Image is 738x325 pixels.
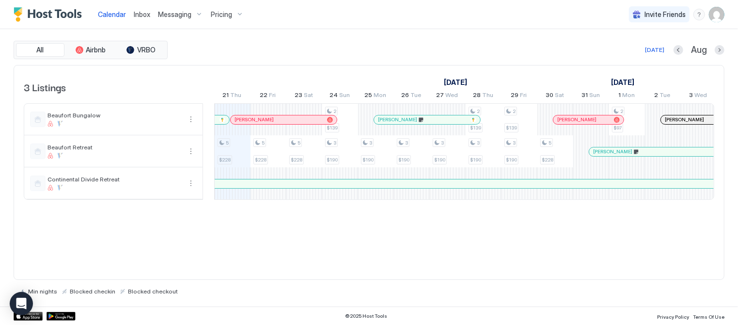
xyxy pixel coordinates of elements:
[185,146,197,157] button: More options
[185,146,197,157] div: menu
[28,288,57,295] span: Min nights
[513,108,516,114] span: 2
[14,7,86,22] a: Host Tools Logo
[66,43,115,57] button: Airbnb
[14,41,168,59] div: tab-group
[330,91,338,101] span: 24
[211,10,232,19] span: Pricing
[709,7,724,22] div: User profile
[98,9,126,19] a: Calendar
[715,45,724,55] button: Next month
[185,114,197,125] div: menu
[235,116,274,123] span: [PERSON_NAME]
[333,108,336,114] span: 2
[644,44,666,56] button: [DATE]
[47,144,181,151] span: Beaufort Retreat
[693,311,724,321] a: Terms Of Use
[398,157,409,163] span: $190
[304,91,313,101] span: Sat
[618,91,621,101] span: 1
[292,89,315,103] a: August 23, 2025
[137,46,156,54] span: VRBO
[693,314,724,320] span: Terms Of Use
[506,125,517,131] span: $139
[477,108,480,114] span: 2
[128,288,178,295] span: Blocked checkout
[219,157,231,163] span: $228
[134,9,150,19] a: Inbox
[470,157,481,163] span: $190
[644,10,686,19] span: Invite Friends
[441,75,470,89] a: August 6, 2025
[557,116,597,123] span: [PERSON_NAME]
[298,140,300,146] span: 5
[411,91,422,101] span: Tue
[378,116,417,123] span: [PERSON_NAME]
[687,89,710,103] a: September 3, 2025
[86,46,106,54] span: Airbnb
[441,140,444,146] span: 3
[434,89,461,103] a: August 27, 2025
[158,10,191,19] span: Messaging
[47,176,181,183] span: Continental Divide Retreat
[14,312,43,321] a: App Store
[16,43,64,57] button: All
[622,91,635,101] span: Mon
[98,10,126,18] span: Calendar
[555,91,564,101] span: Sat
[660,91,671,101] span: Tue
[695,91,707,101] span: Wed
[473,91,481,101] span: 28
[327,89,352,103] a: August 24, 2025
[546,91,553,101] span: 30
[269,91,276,101] span: Fri
[365,91,373,101] span: 25
[374,91,387,101] span: Mon
[511,91,519,101] span: 29
[258,89,279,103] a: August 22, 2025
[226,140,229,146] span: 5
[437,91,444,101] span: 27
[37,46,44,54] span: All
[255,157,267,163] span: $228
[482,91,493,101] span: Thu
[47,312,76,321] a: Google Play Store
[652,89,673,103] a: September 2, 2025
[24,80,66,94] span: 3 Listings
[231,91,242,101] span: Thu
[362,157,374,163] span: $190
[579,89,602,103] a: August 31, 2025
[509,89,530,103] a: August 29, 2025
[543,89,566,103] a: August 30, 2025
[291,157,302,163] span: $228
[262,140,265,146] span: 5
[185,178,197,189] div: menu
[477,140,480,146] span: 3
[613,125,622,131] span: $97
[657,311,689,321] a: Privacy Policy
[362,89,389,103] a: August 25, 2025
[645,46,664,54] div: [DATE]
[185,114,197,125] button: More options
[47,112,181,119] span: Beaufort Bungalow
[295,91,302,101] span: 23
[327,125,338,131] span: $139
[520,91,527,101] span: Fri
[506,157,517,163] span: $190
[399,89,424,103] a: August 26, 2025
[333,140,336,146] span: 3
[10,292,33,315] div: Open Intercom Messenger
[620,108,623,114] span: 2
[223,91,229,101] span: 21
[471,89,496,103] a: August 28, 2025
[405,140,408,146] span: 3
[691,45,707,56] span: Aug
[693,9,705,20] div: menu
[134,10,150,18] span: Inbox
[339,91,350,101] span: Sun
[434,157,445,163] span: $190
[609,75,637,89] a: September 1, 2025
[549,140,551,146] span: 5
